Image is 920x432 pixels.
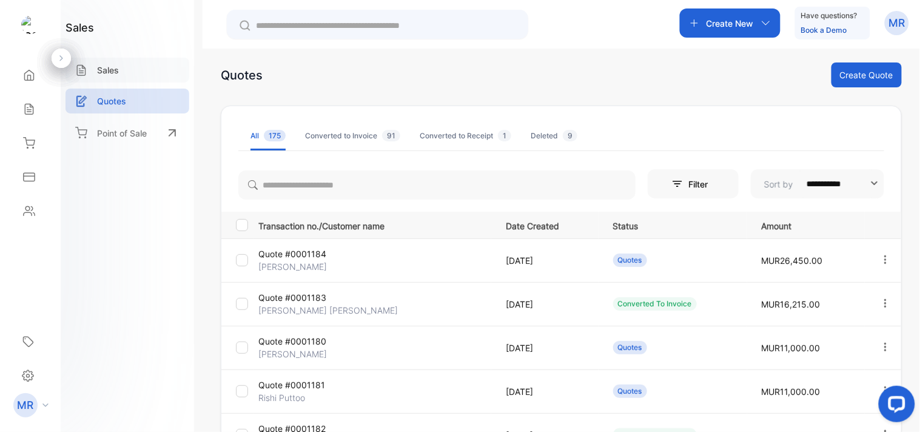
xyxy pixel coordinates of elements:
[258,348,336,360] p: [PERSON_NAME]
[258,335,336,348] p: Quote #0001180
[250,130,286,141] div: All
[801,10,858,22] p: Have questions?
[18,397,34,413] p: MR
[65,89,189,113] a: Quotes
[751,169,884,198] button: Sort by
[885,8,909,38] button: MR
[65,120,189,146] a: Point of Sale
[258,291,336,304] p: Quote #0001183
[801,25,847,35] a: Book a Demo
[221,66,263,84] div: Quotes
[613,297,697,311] div: Converted To Invoice
[506,254,588,267] p: [DATE]
[264,130,286,141] span: 175
[506,298,588,311] p: [DATE]
[869,381,920,432] iframe: LiveChat chat widget
[762,255,823,266] span: MUR26,450.00
[831,62,902,87] button: Create Quote
[613,385,647,398] div: Quotes
[258,260,336,273] p: [PERSON_NAME]
[382,130,400,141] span: 91
[506,385,588,398] p: [DATE]
[764,178,793,191] p: Sort by
[889,15,905,31] p: MR
[258,379,336,391] p: Quote #0001181
[506,342,588,354] p: [DATE]
[258,217,491,232] p: Transaction no./Customer name
[258,391,336,404] p: Rishi Puttoo
[563,130,577,141] span: 9
[258,248,336,260] p: Quote #0001184
[97,95,126,107] p: Quotes
[680,8,781,38] button: Create New
[506,217,588,232] p: Date Created
[65,58,189,83] a: Sales
[762,386,821,397] span: MUR11,000.00
[762,343,821,353] span: MUR11,000.00
[97,64,119,76] p: Sales
[707,17,754,30] p: Create New
[613,341,647,354] div: Quotes
[613,254,647,267] div: Quotes
[762,217,855,232] p: Amount
[762,299,821,309] span: MUR16,215.00
[258,304,398,317] p: [PERSON_NAME] [PERSON_NAME]
[97,127,147,140] p: Point of Sale
[613,217,737,232] p: Status
[305,130,400,141] div: Converted to Invoice
[420,130,511,141] div: Converted to Receipt
[21,16,39,34] img: logo
[65,19,94,36] h1: sales
[498,130,511,141] span: 1
[531,130,577,141] div: Deleted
